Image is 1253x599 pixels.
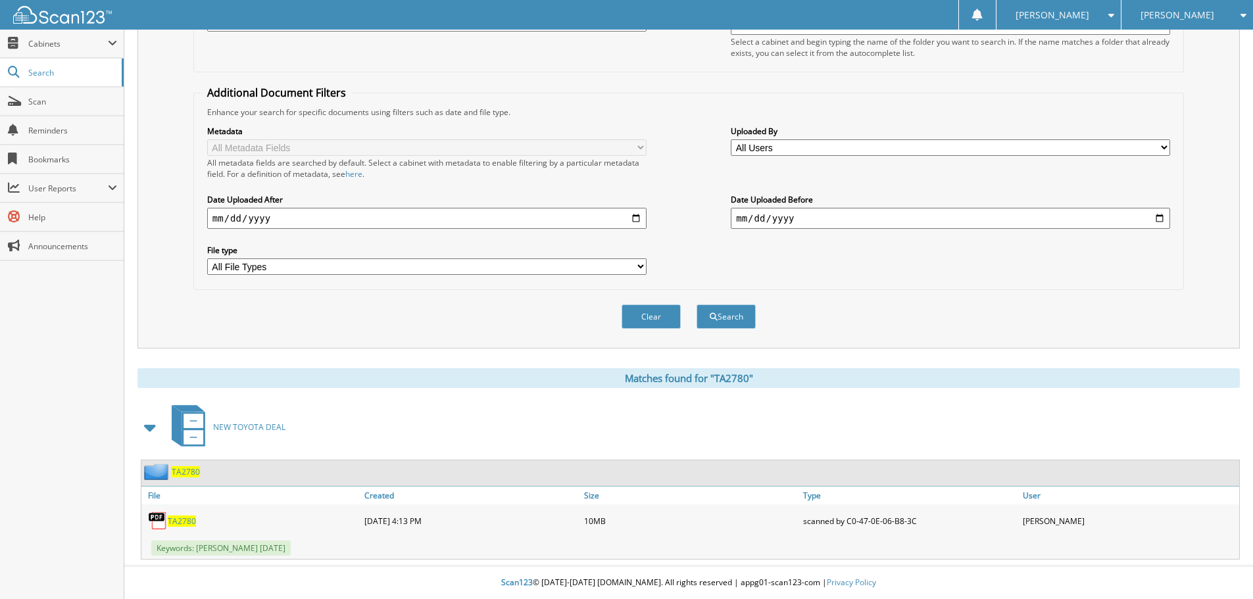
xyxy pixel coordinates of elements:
[731,126,1170,137] label: Uploaded By
[28,38,108,49] span: Cabinets
[28,125,117,136] span: Reminders
[207,126,647,137] label: Metadata
[1141,11,1214,19] span: [PERSON_NAME]
[827,577,876,588] a: Privacy Policy
[168,515,196,527] a: TA2780
[28,183,108,194] span: User Reports
[361,508,581,534] div: [DATE] 4:13 PM
[213,421,285,433] span: NEW TOYOTA DEAL
[800,508,1020,534] div: scanned by C0-47-0E-06-B8-3C
[501,577,533,588] span: Scan123
[28,212,117,223] span: Help
[731,36,1170,59] div: Select a cabinet and begin typing the name of the folder you want to search in. If the name match...
[13,6,112,24] img: scan123-logo-white.svg
[581,487,800,504] a: Size
[800,487,1020,504] a: Type
[201,85,353,100] legend: Additional Document Filters
[164,401,285,453] a: NEW TOYOTA DEAL
[731,208,1170,229] input: end
[1016,11,1089,19] span: [PERSON_NAME]
[144,464,172,480] img: folder2.png
[697,304,756,329] button: Search
[1187,536,1253,599] iframe: Chat Widget
[201,107,1177,118] div: Enhance your search for specific documents using filters such as date and file type.
[207,208,647,229] input: start
[28,67,115,78] span: Search
[361,487,581,504] a: Created
[1020,487,1239,504] a: User
[172,466,200,477] a: TA2780
[345,168,362,180] a: here
[124,567,1253,599] div: © [DATE]-[DATE] [DOMAIN_NAME]. All rights reserved | appg01-scan123-com |
[28,241,117,252] span: Announcements
[28,96,117,107] span: Scan
[151,540,291,556] span: Keywords: [PERSON_NAME] [DATE]
[28,154,117,165] span: Bookmarks
[207,194,647,205] label: Date Uploaded After
[148,511,168,531] img: PDF.png
[622,304,681,329] button: Clear
[137,368,1240,388] div: Matches found for "TA2780"
[581,508,800,534] div: 10MB
[207,157,647,180] div: All metadata fields are searched by default. Select a cabinet with metadata to enable filtering b...
[207,245,647,256] label: File type
[1020,508,1239,534] div: [PERSON_NAME]
[141,487,361,504] a: File
[731,194,1170,205] label: Date Uploaded Before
